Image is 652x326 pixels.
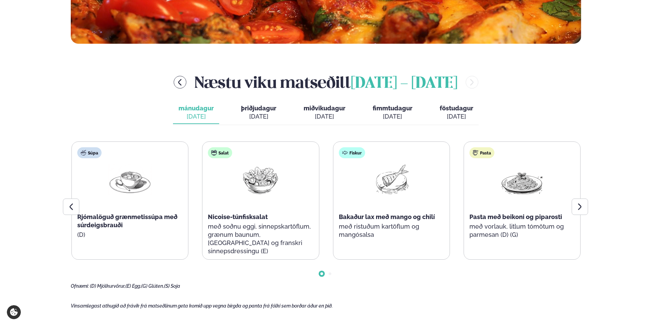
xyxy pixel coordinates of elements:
span: Vinsamlegast athugið að frávik frá matseðlinum geta komið upp vegna birgða og panta frá fólki sem... [71,303,333,309]
span: föstudagur [440,105,473,112]
img: Spagetti.png [500,164,544,195]
img: soup.svg [81,150,86,155]
span: Nicoise-túnfisksalat [208,213,268,220]
span: (E) Egg, [125,283,141,289]
button: fimmtudagur [DATE] [367,101,418,124]
img: salad.svg [211,150,217,155]
button: menu-btn-right [466,76,478,89]
a: Cookie settings [7,305,21,319]
span: Rjómalöguð grænmetissúpa með súrdeigsbrauði [77,213,177,229]
div: [DATE] [304,112,345,121]
span: Go to slide 2 [329,272,331,275]
div: [DATE] [241,112,276,121]
span: Go to slide 1 [320,272,323,275]
h2: Næstu viku matseðill [195,71,457,93]
div: [DATE] [440,112,473,121]
div: Súpa [77,147,102,158]
span: fimmtudagur [373,105,412,112]
p: með soðnu eggi, sinnepskartöflum, grænum baunum, [GEOGRAPHIC_DATA] og franskri sinnepsdressingu (E) [208,222,313,255]
span: Bakaður lax með mango og chilí [339,213,435,220]
div: Pasta [469,147,494,158]
span: Ofnæmi: [71,283,89,289]
div: Salat [208,147,232,158]
div: [DATE] [373,112,412,121]
div: [DATE] [178,112,214,121]
span: (D) Mjólkurvörur, [90,283,125,289]
p: (D) [77,231,183,239]
img: Soup.png [108,164,152,195]
span: þriðjudagur [241,105,276,112]
button: föstudagur [DATE] [434,101,479,124]
span: Pasta með beikoni og piparosti [469,213,562,220]
img: fish.svg [342,150,348,155]
img: Fish.png [370,164,413,195]
p: með ristuðum kartöflum og mangósalsa [339,222,444,239]
p: með vorlauk, litlum tómötum og parmesan (D) (G) [469,222,575,239]
span: mánudagur [178,105,214,112]
img: Salad.png [239,164,282,195]
button: menu-btn-left [174,76,186,89]
span: miðvikudagur [304,105,345,112]
button: mánudagur [DATE] [173,101,219,124]
span: [DATE] - [DATE] [351,76,457,91]
button: þriðjudagur [DATE] [236,101,282,124]
img: pasta.svg [473,150,478,155]
span: (S) Soja [164,283,180,289]
span: (G) Glúten, [141,283,164,289]
button: miðvikudagur [DATE] [298,101,351,124]
div: Fiskur [339,147,365,158]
